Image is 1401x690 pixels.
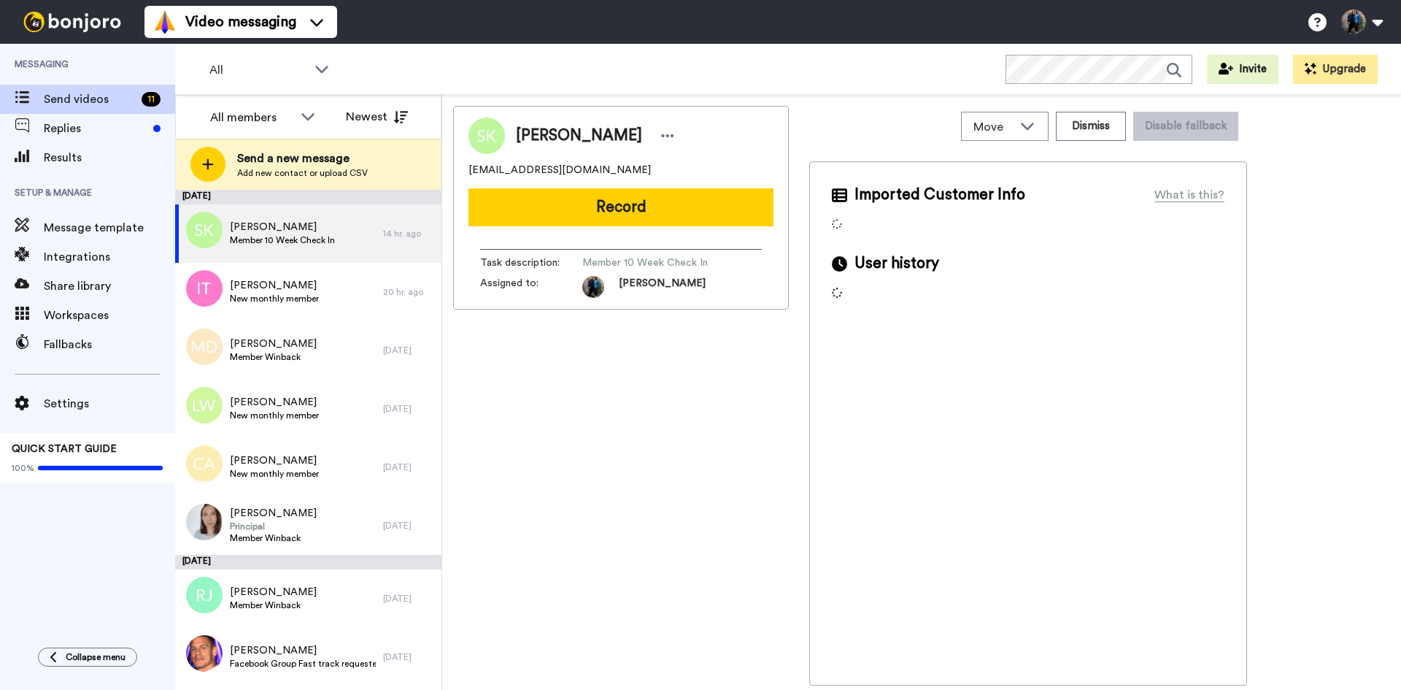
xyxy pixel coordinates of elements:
span: Share library [44,277,175,295]
span: Task description : [480,256,582,270]
span: All [209,61,307,79]
span: New monthly member [230,293,319,304]
span: Fallbacks [44,336,175,353]
button: Upgrade [1293,55,1378,84]
button: Collapse menu [38,648,137,667]
div: 20 hr. ago [383,286,434,298]
span: QUICK START GUIDE [12,444,117,454]
span: [PERSON_NAME] [230,585,317,599]
button: Disable fallback [1133,112,1238,141]
span: Send videos [44,91,136,108]
span: Settings [44,395,175,413]
span: [PERSON_NAME] [619,276,706,298]
span: New monthly member [230,410,319,421]
button: Dismiss [1056,112,1126,141]
span: [PERSON_NAME] [230,220,335,234]
span: [PERSON_NAME] [230,337,317,351]
span: Assigned to: [480,276,582,298]
img: vm-color.svg [153,10,177,34]
img: Image of Susan Kirkpatrick [468,118,505,154]
img: ca.png [186,445,223,482]
span: Send a new message [237,150,368,167]
span: New monthly member [230,468,319,480]
span: [PERSON_NAME] [230,506,317,521]
span: Member 10 Week Check In [230,234,335,246]
img: 9ab9242f-b863-4443-8977-4e6b87c6aa49.jpg [186,635,223,672]
span: Video messaging [185,12,296,32]
span: [PERSON_NAME] [230,643,376,658]
img: lw.png [186,387,223,423]
img: rj.png [186,577,223,613]
span: Principal [230,521,317,532]
button: Newest [335,102,419,131]
div: [DATE] [383,403,434,415]
span: Integrations [44,248,175,266]
span: [PERSON_NAME] [230,395,319,410]
button: Record [468,188,773,226]
img: 353a6199-ef8c-443a-b8dc-3068d87c606e-1621957538.jpg [582,276,604,298]
span: Collapse menu [66,651,126,663]
img: 0f328cf7-ca41-48b1-bdf9-21bfe1f3d2f7.jpg [186,504,223,540]
div: [DATE] [383,345,434,356]
span: User history [854,253,939,275]
span: Message template [44,219,175,237]
button: Invite [1207,55,1278,84]
span: [PERSON_NAME] [230,453,319,468]
span: Workspaces [44,307,175,324]
div: [DATE] [175,190,441,204]
span: Imported Customer Info [854,184,1025,206]
span: Member Winback [230,532,317,544]
span: Add new contact or upload CSV [237,167,368,179]
div: [DATE] [383,593,434,605]
div: [DATE] [383,520,434,532]
span: 100% [12,462,34,474]
span: Member Winback [230,599,317,611]
img: bj-logo-header-white.svg [18,12,127,32]
span: Replies [44,120,147,137]
div: [DATE] [383,461,434,473]
div: All members [210,109,293,126]
div: 11 [142,92,161,107]
img: it.png [186,270,223,307]
span: Member 10 Week Check In [582,256,721,270]
span: [EMAIL_ADDRESS][DOMAIN_NAME] [468,163,651,177]
img: md.png [186,329,223,365]
div: 14 hr. ago [383,228,434,239]
span: Move [973,118,1013,136]
img: sk.png [186,212,223,248]
div: [DATE] [175,555,441,570]
div: What is this? [1154,186,1224,204]
span: Results [44,149,175,166]
span: [PERSON_NAME] [230,278,319,293]
span: Facebook Group Fast track requested [230,658,376,670]
div: [DATE] [383,651,434,663]
span: Member Winback [230,351,317,363]
span: [PERSON_NAME] [516,125,642,147]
